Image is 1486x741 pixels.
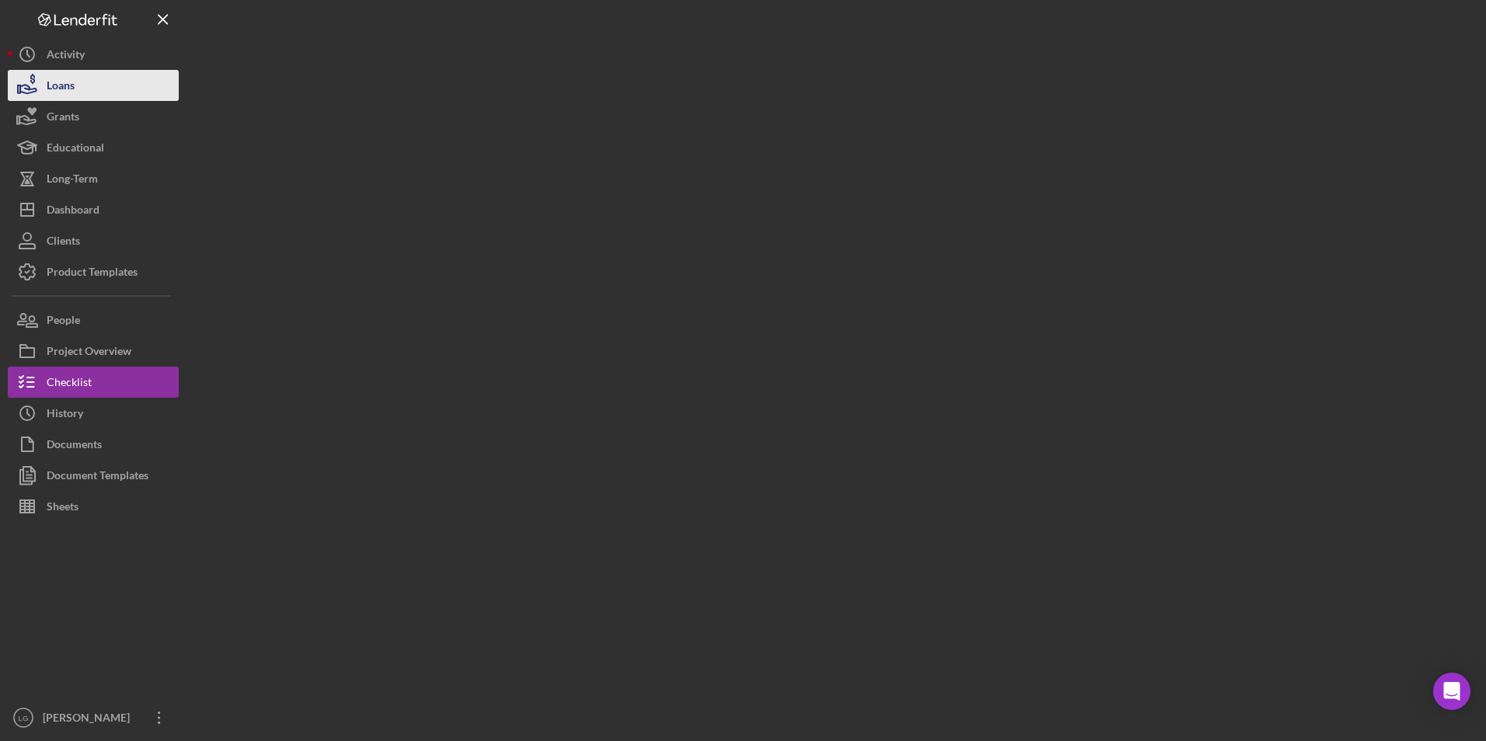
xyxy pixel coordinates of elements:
[47,70,75,105] div: Loans
[1433,673,1470,710] div: Open Intercom Messenger
[47,336,131,370] div: Project Overview
[47,163,98,198] div: Long-Term
[8,70,179,101] button: Loans
[47,304,80,339] div: People
[8,101,179,132] button: Grants
[8,336,179,367] button: Project Overview
[8,163,179,194] button: Long-Term
[47,225,80,260] div: Clients
[8,256,179,287] button: Product Templates
[47,491,78,526] div: Sheets
[8,39,179,70] button: Activity
[47,256,138,291] div: Product Templates
[47,101,79,136] div: Grants
[47,398,83,433] div: History
[19,714,29,722] text: LG
[8,132,179,163] button: Educational
[47,194,99,229] div: Dashboard
[8,491,179,522] button: Sheets
[8,429,179,460] button: Documents
[8,702,179,733] button: LG[PERSON_NAME]
[8,398,179,429] button: History
[39,702,140,737] div: [PERSON_NAME]
[47,429,102,464] div: Documents
[8,367,179,398] button: Checklist
[8,225,179,256] button: Clients
[47,132,104,167] div: Educational
[47,367,92,402] div: Checklist
[47,460,148,495] div: Document Templates
[47,39,85,74] div: Activity
[8,460,179,491] button: Document Templates
[8,304,179,336] button: People
[8,194,179,225] button: Dashboard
